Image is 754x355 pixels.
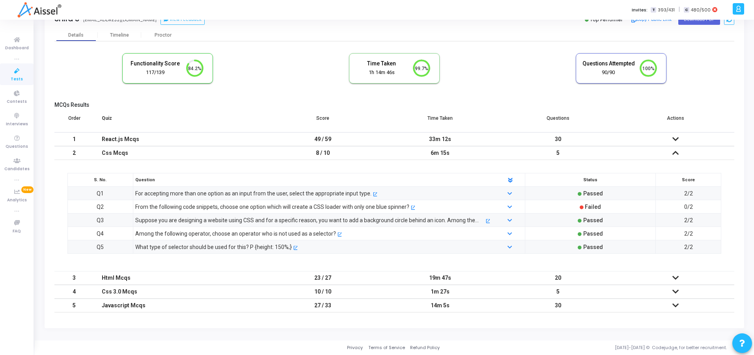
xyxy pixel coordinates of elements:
span: Analytics [7,197,27,204]
span: Passed [583,244,603,250]
div: Css Mcqs [102,147,256,160]
td: 3 [54,271,94,285]
div: Among the following operator, choose an operator who is not used as a selector? [135,229,336,238]
td: 5 [499,146,617,160]
td: 5 [54,299,94,312]
td: 49 / 59 [264,132,381,146]
div: From the following code snippets, choose one option which will create a CSS loader with only one ... [135,203,409,211]
div: Html Mcqs [102,271,256,284]
div: Timeline [110,32,129,38]
span: Tests [11,76,23,83]
span: T [651,7,656,13]
th: Questions [499,110,617,132]
span: 2/2 [684,217,693,223]
div: For accepting more than one option as an input from the user, select the appropriate input type. [135,189,371,198]
th: Status [525,173,655,187]
td: 5 [499,285,617,299]
span: Contests [7,99,27,105]
td: 8 / 10 [264,146,381,160]
h5: MCQs Results [54,102,734,108]
span: Candidates [4,166,30,173]
h5: Questions Attempted [582,60,635,67]
span: Top Performer [590,17,623,23]
a: Terms of Service [368,344,405,351]
div: [DATE]-[DATE] © Codejudge, for better recruitment. [440,344,744,351]
span: Passed [583,190,603,197]
td: 20 [499,271,617,285]
mat-icon: open_in_new [373,192,377,197]
th: Score [264,110,381,132]
a: Privacy [347,344,363,351]
span: New [21,186,34,193]
div: 14m 5s [389,299,491,312]
td: 4 [54,285,94,299]
td: 2 [54,146,94,160]
td: 10 / 10 [264,285,381,299]
span: 0/2 [684,204,693,210]
td: Q1 [68,187,133,200]
mat-icon: open_in_new [411,206,415,210]
td: 30 [499,132,617,146]
div: 19m 47s [389,271,491,284]
th: Score [656,173,721,187]
span: Passed [583,217,603,223]
div: 6m 15s [389,147,491,160]
th: Time Taken [381,110,499,132]
div: Details [68,32,84,38]
h5: Functionality Score [129,60,181,67]
span: Dashboard [5,45,29,52]
td: Q4 [68,227,133,240]
th: Order [54,110,94,132]
div: 33m 12s [389,133,491,146]
td: 30 [499,299,617,312]
h5: Time Taken [355,60,408,67]
span: | [679,6,680,14]
span: Interviews [6,121,28,128]
span: 393/431 [658,7,675,13]
div: 1m 27s [389,285,491,298]
a: Refund Policy [410,344,440,351]
span: Passed [583,230,603,237]
td: 23 / 27 [264,271,381,285]
td: 27 / 33 [264,299,381,312]
div: React.js Mcqs [102,133,256,146]
mat-icon: open_in_new [485,219,490,223]
div: Question [131,176,494,184]
mat-icon: open_in_new [293,246,297,250]
div: Css 3.0 Mcqs [102,285,256,298]
mat-icon: open_in_new [337,232,342,237]
div: 117/139 [129,69,181,76]
div: What type of selector should be used for this? P {height: 150%;} [135,243,292,251]
th: Actions [617,110,734,132]
span: 2/2 [684,190,693,197]
img: logo [17,2,61,18]
div: 90/90 [582,69,635,76]
div: Javascript Mcqs [102,299,256,312]
span: 2/2 [684,230,693,237]
span: 2/2 [684,244,693,250]
span: Questions [6,143,28,150]
th: Quiz [94,110,264,132]
div: 1h 14m 46s [355,69,408,76]
span: Failed [585,204,601,210]
div: Proctor [141,32,185,38]
td: Q5 [68,240,133,254]
th: S. No. [68,173,133,187]
span: 480/500 [691,7,711,13]
td: Q2 [68,200,133,214]
div: Suppose you are designing a website using CSS and for a specific reason, you want to add a backgr... [135,216,484,225]
td: 1 [54,132,94,146]
span: C [684,7,689,13]
span: FAQ [13,228,21,235]
td: Q3 [68,214,133,227]
label: Invites: [632,7,648,13]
